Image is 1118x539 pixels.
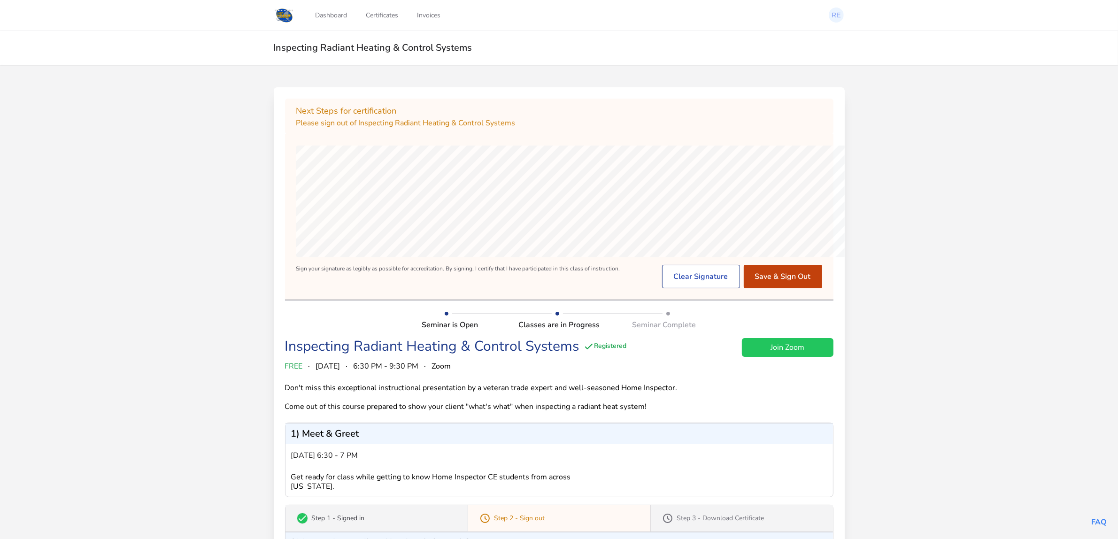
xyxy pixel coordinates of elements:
button: Save & Sign Out [744,265,822,288]
span: · [308,361,310,372]
span: · [424,361,426,372]
img: Rudolph Edwards [829,8,844,23]
div: Registered [583,341,627,352]
span: 6:30 PM - 9:30 PM [354,361,419,372]
a: FAQ [1091,517,1107,527]
div: Don't miss this exceptional instructional presentation by a veteran trade expert and well-seasone... [285,383,696,411]
span: [DATE] 6:30 - 7 pm [291,450,358,461]
div: Seminar is Open [422,319,514,331]
p: Please sign out of Inspecting Radiant Heating & Control Systems [296,117,822,129]
div: Sign your signature as legibly as possible for accreditation. By signing, I certify that I have p... [296,265,620,288]
a: Join Zoom [742,338,833,357]
div: Seminar Complete [605,319,696,331]
p: Step 1 - Signed in [312,514,365,523]
span: · [346,361,348,372]
a: Step 3 - Download Certificate [651,505,833,531]
p: Step 2 - Sign out [494,514,545,523]
p: 1) Meet & Greet [291,429,359,439]
h2: Inspecting Radiant Heating & Control Systems [274,42,845,54]
span: [DATE] [316,361,340,372]
div: Classes are in Progress [513,319,605,331]
h2: Next Steps for certification [296,104,822,117]
span: Zoom [432,361,451,372]
div: Get ready for class while getting to know Home Inspector CE students from across [US_STATE]. [291,472,604,491]
div: Inspecting Radiant Heating & Control Systems [285,338,579,355]
span: FREE [285,361,303,372]
img: Logo [274,7,295,23]
button: Clear Signature [662,265,740,288]
p: Step 3 - Download Certificate [677,514,764,523]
